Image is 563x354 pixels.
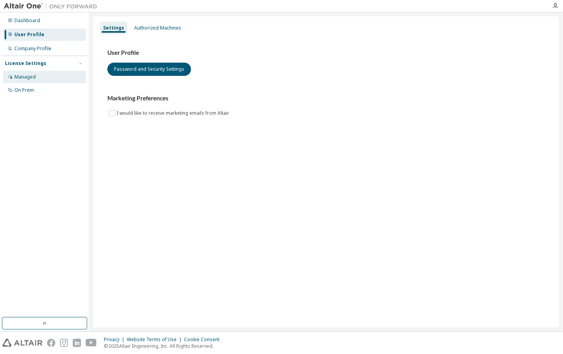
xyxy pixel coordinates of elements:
[47,339,55,347] img: facebook.svg
[5,60,46,67] div: License Settings
[134,25,181,31] div: Authorized Machines
[107,63,191,76] button: Password and Security Settings
[14,18,40,24] div: Dashboard
[14,32,44,38] div: User Profile
[4,2,101,10] img: Altair One
[14,74,36,80] div: Managed
[14,46,51,52] div: Company Profile
[86,339,97,347] img: youtube.svg
[2,339,42,347] img: altair_logo.svg
[14,87,34,93] div: On Prem
[103,25,124,31] div: Settings
[117,109,231,118] label: I would like to receive marketing emails from Altair
[184,336,224,343] div: Cookie Consent
[107,49,545,57] h3: User Profile
[127,336,184,343] div: Website Terms of Use
[104,336,127,343] div: Privacy
[107,95,545,102] h3: Marketing Preferences
[104,343,224,349] p: © 2025 Altair Engineering, Inc. All Rights Reserved.
[60,339,68,347] img: instagram.svg
[73,339,81,347] img: linkedin.svg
